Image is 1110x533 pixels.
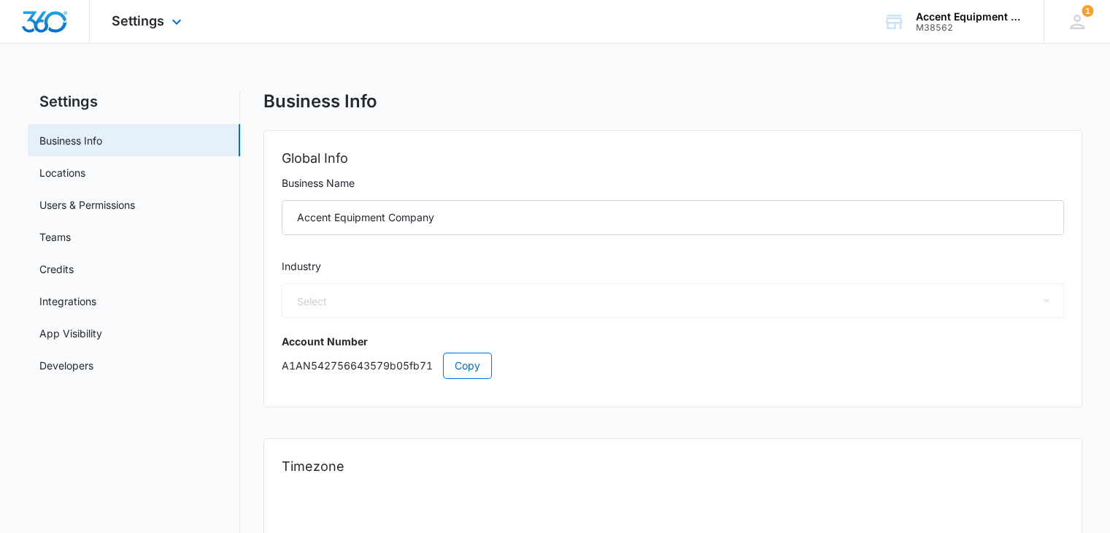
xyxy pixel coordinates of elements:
p: A1AN542756643579b05fb71 [282,353,1064,379]
h2: Timezone [282,456,1064,477]
span: Copy [455,358,480,374]
span: 1 [1082,5,1093,17]
h2: Global Info [282,148,1064,169]
a: Teams [39,229,71,245]
a: App Visibility [39,326,102,341]
strong: Account Number [282,335,368,348]
div: notifications count [1082,5,1093,17]
a: Credits [39,261,74,277]
h1: Business Info [263,91,377,112]
button: Copy [443,353,492,379]
div: account id [916,23,1022,33]
label: Business Name [282,175,1064,191]
div: account name [916,11,1022,23]
label: Industry [282,258,1064,275]
a: Integrations [39,294,96,309]
span: Settings [112,13,164,28]
a: Developers [39,358,93,373]
a: Locations [39,165,85,180]
h2: Settings [28,91,240,112]
a: Users & Permissions [39,197,135,212]
a: Business Info [39,133,102,148]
